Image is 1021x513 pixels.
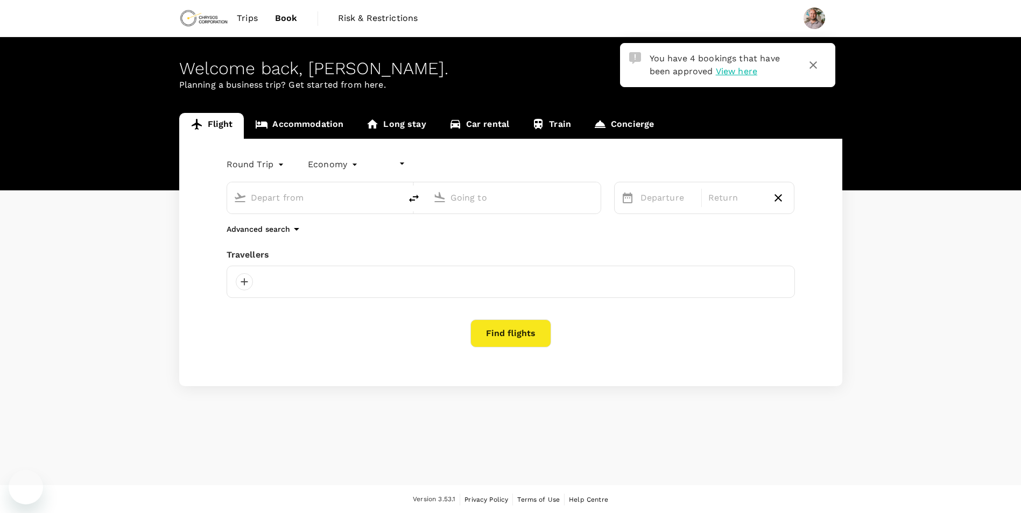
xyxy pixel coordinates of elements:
p: Return [708,191,763,204]
button: Open [593,196,595,198]
a: Help Centre [569,494,608,505]
span: Terms of Use [517,496,560,503]
a: Privacy Policy [464,494,508,505]
iframe: Button to launch messaging window [9,470,43,504]
a: Long stay [355,113,437,139]
a: Car rental [438,113,521,139]
button: Advanced search [227,223,303,236]
img: Grant Royce Woods [804,8,825,29]
a: Train [520,113,582,139]
div: Round Trip [227,156,287,173]
img: Approval [629,52,641,64]
button: Open [393,196,396,198]
a: Flight [179,113,244,139]
div: Travellers [227,248,795,261]
input: Depart from [251,189,378,206]
p: Planning a business trip? Get started from here. [179,79,842,91]
span: Book [275,12,298,25]
a: Concierge [582,113,665,139]
input: Going to [450,189,578,206]
span: View here [716,66,757,76]
div: Welcome back , [PERSON_NAME] . [179,59,842,79]
a: Accommodation [244,113,355,139]
p: Departure [640,191,695,204]
span: Trips [237,12,258,25]
span: Risk & Restrictions [338,12,418,25]
button: Find flights [470,319,551,347]
span: Privacy Policy [464,496,508,503]
img: Chrysos Corporation [179,6,229,30]
span: Help Centre [569,496,608,503]
span: Version 3.53.1 [413,494,455,505]
p: Advanced search [227,224,290,234]
span: You have 4 bookings that have been approved [650,53,780,76]
a: Terms of Use [517,494,560,505]
div: Economy [308,156,360,173]
button: delete [401,186,427,211]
